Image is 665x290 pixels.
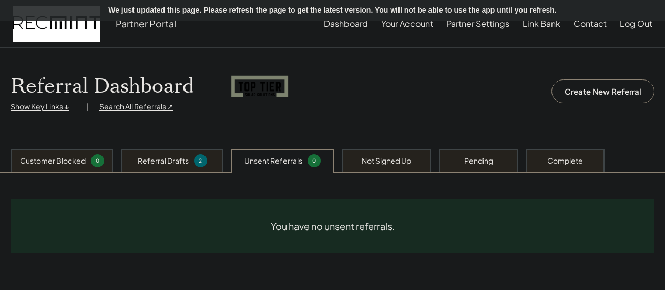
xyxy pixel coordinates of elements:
img: recmint-logotype%403x.png [13,6,100,42]
button: Link Bank [523,13,560,34]
div: Show Key Links ↓ [11,102,76,112]
div: 0 [309,157,319,165]
div: Partner Portal [116,17,176,29]
div: 0 [93,157,103,165]
div: Not Signed Up [362,156,411,166]
button: Dashboard [324,13,368,34]
img: top-tier-logo.png [231,75,289,98]
div: 2 [196,157,206,165]
button: Your Account [381,13,433,34]
div: Pending [464,156,493,166]
button: Create New Referral [551,79,654,103]
div: You have no unsent referrals. [271,220,395,232]
div: | [87,102,89,112]
button: Partner Settings [446,13,509,34]
button: Log Out [620,13,652,34]
div: Search All Referrals ↗ [99,102,173,112]
div: Referral Drafts [138,156,189,166]
button: Contact [574,13,607,34]
div: Unsent Referrals [244,156,302,166]
h1: Referral Dashboard [11,74,194,99]
div: Complete [547,156,583,166]
div: Customer Blocked [20,156,86,166]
